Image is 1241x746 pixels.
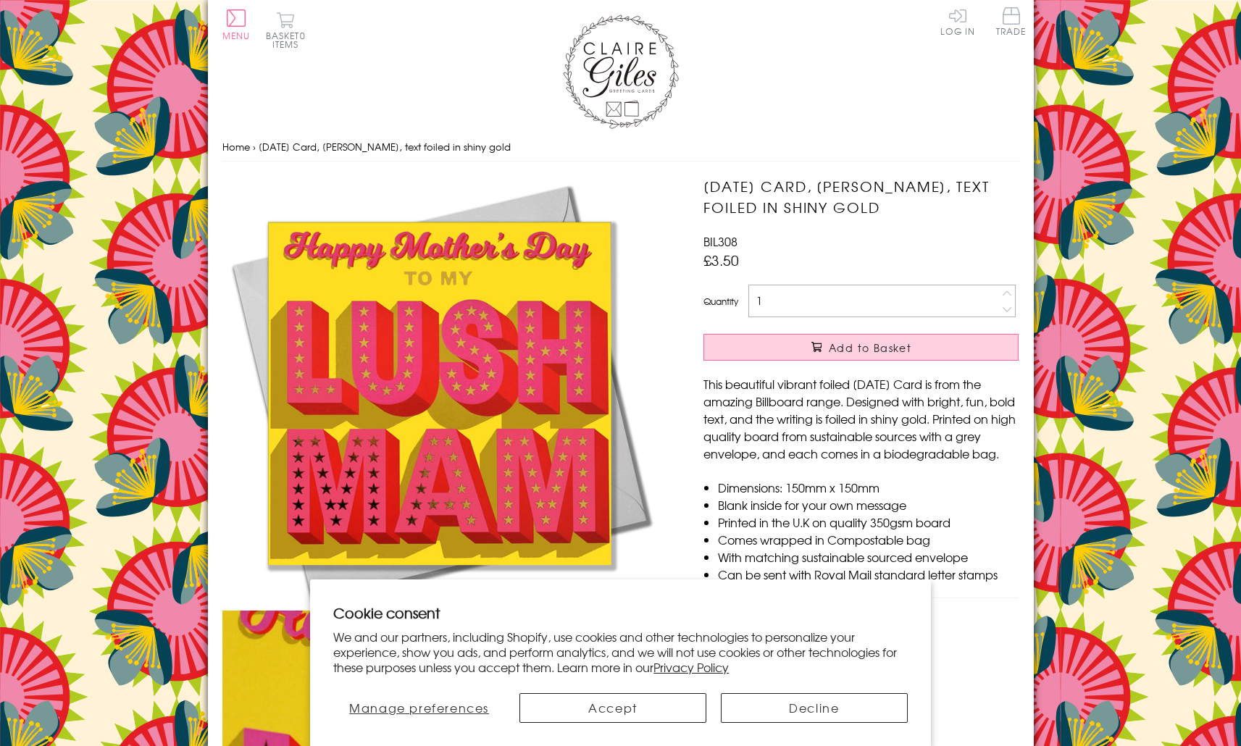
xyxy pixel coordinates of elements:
span: Trade [996,7,1027,35]
button: Manage preferences [333,693,505,723]
p: We and our partners, including Shopify, use cookies and other technologies to personalize your ex... [333,629,908,674]
h1: [DATE] Card, [PERSON_NAME], text foiled in shiny gold [703,176,1019,218]
button: Add to Basket [703,334,1019,361]
span: Manage preferences [349,699,489,716]
h2: Cookie consent [333,603,908,623]
span: £3.50 [703,250,739,270]
button: Accept [519,693,706,723]
p: This beautiful vibrant foiled [DATE] Card is from the amazing Billboard range. Designed with brig... [703,375,1019,462]
li: With matching sustainable sourced envelope [718,548,1019,566]
button: Menu [222,9,251,40]
label: Quantity [703,295,738,308]
span: › [253,140,256,154]
nav: breadcrumbs [222,133,1019,162]
img: Claire Giles Greetings Cards [563,14,679,129]
li: Dimensions: 150mm x 150mm [718,479,1019,496]
span: 0 items [272,29,306,51]
a: Privacy Policy [653,658,729,676]
a: Home [222,140,250,154]
span: Add to Basket [829,340,911,355]
li: Printed in the U.K on quality 350gsm board [718,514,1019,531]
li: Can be sent with Royal Mail standard letter stamps [718,566,1019,583]
li: Blank inside for your own message [718,496,1019,514]
button: Decline [721,693,908,723]
img: Mother's Day Card, Lush Mam, text foiled in shiny gold [222,176,657,611]
a: Log In [940,7,975,35]
a: Trade [996,7,1027,38]
span: BIL308 [703,232,738,250]
span: [DATE] Card, [PERSON_NAME], text foiled in shiny gold [259,140,511,154]
button: Basket0 items [266,12,306,49]
li: Comes wrapped in Compostable bag [718,531,1019,548]
span: Menu [222,29,251,42]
